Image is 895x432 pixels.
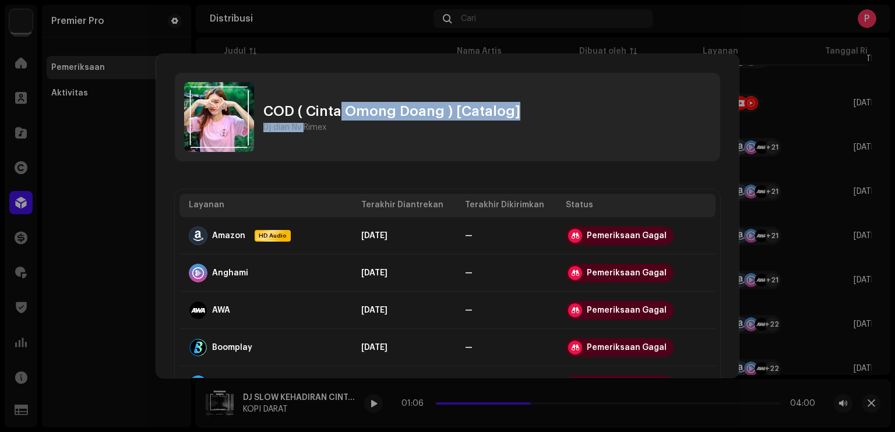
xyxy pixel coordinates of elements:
[263,123,326,132] div: Dj dian Nv Rimex
[456,329,556,366] td: —
[184,82,254,152] img: 6e5b2dd9-fd0d-4b2e-99f1-87d13952cd45
[352,329,456,366] td: 28 Sep 2025
[212,268,248,278] div: Anghami
[352,366,456,403] td: 28 Sep 2025
[587,268,667,278] div: Pemeriksaan Gagal
[456,292,556,329] td: —
[352,217,456,254] td: 28 Sep 2025
[179,217,352,254] td: Amazon
[352,254,456,292] td: 28 Sep 2025
[456,217,556,254] td: —
[179,292,352,329] td: AWA
[179,329,352,366] td: Boomplay
[587,343,667,352] div: Pemeriksaan Gagal
[587,306,667,315] div: Pemeriksaan Gagal
[212,306,230,315] div: AWA
[587,231,667,240] div: Pemeriksaan Gagal
[179,194,352,217] th: Layanan
[556,194,716,217] th: Status
[263,102,520,121] div: COD ( Cinta Omong Doang ) [Catalog]
[212,231,245,240] div: Amazon
[456,194,556,217] th: Terakhir Dikirimkan
[352,194,456,217] th: Terakhir Diantrekan
[352,292,456,329] td: 28 Sep 2025
[179,366,352,403] td: Facebook Audio Library
[212,343,252,352] div: Boomplay
[179,254,352,292] td: Anghami
[456,366,556,403] td: —
[256,231,290,240] span: HD Audio
[456,254,556,292] td: —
